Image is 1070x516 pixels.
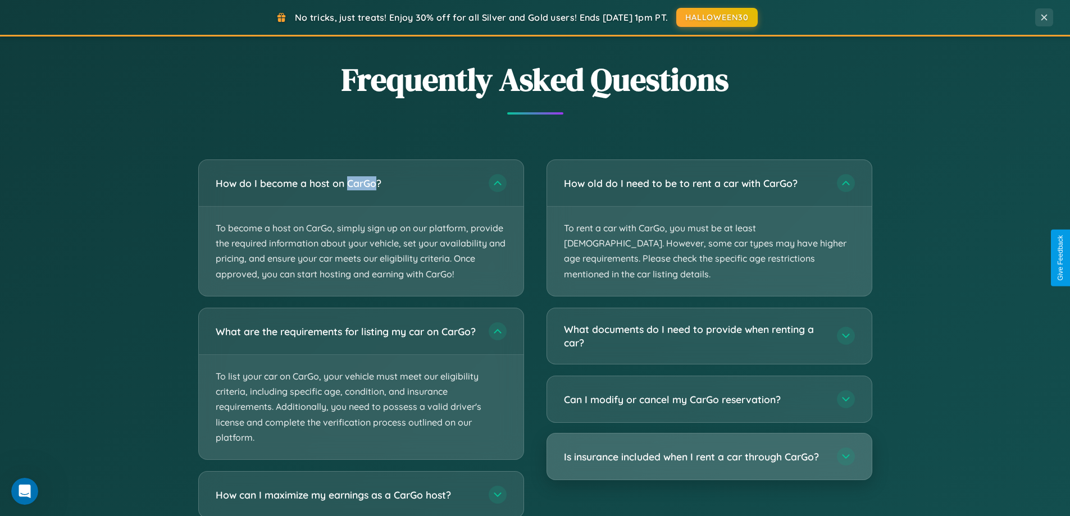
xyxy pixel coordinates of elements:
h3: How can I maximize my earnings as a CarGo host? [216,487,477,501]
h3: Can I modify or cancel my CarGo reservation? [564,392,826,407]
h3: How do I become a host on CarGo? [216,176,477,190]
h3: What documents do I need to provide when renting a car? [564,322,826,350]
button: HALLOWEEN30 [676,8,758,27]
h2: Frequently Asked Questions [198,58,872,101]
h3: Is insurance included when I rent a car through CarGo? [564,450,826,464]
h3: How old do I need to be to rent a car with CarGo? [564,176,826,190]
p: To list your car on CarGo, your vehicle must meet our eligibility criteria, including specific ag... [199,355,523,459]
p: To rent a car with CarGo, you must be at least [DEMOGRAPHIC_DATA]. However, some car types may ha... [547,207,872,296]
p: To become a host on CarGo, simply sign up on our platform, provide the required information about... [199,207,523,296]
h3: What are the requirements for listing my car on CarGo? [216,324,477,338]
div: Give Feedback [1057,235,1064,281]
iframe: Intercom live chat [11,478,38,505]
span: No tricks, just treats! Enjoy 30% off for all Silver and Gold users! Ends [DATE] 1pm PT. [295,12,668,23]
